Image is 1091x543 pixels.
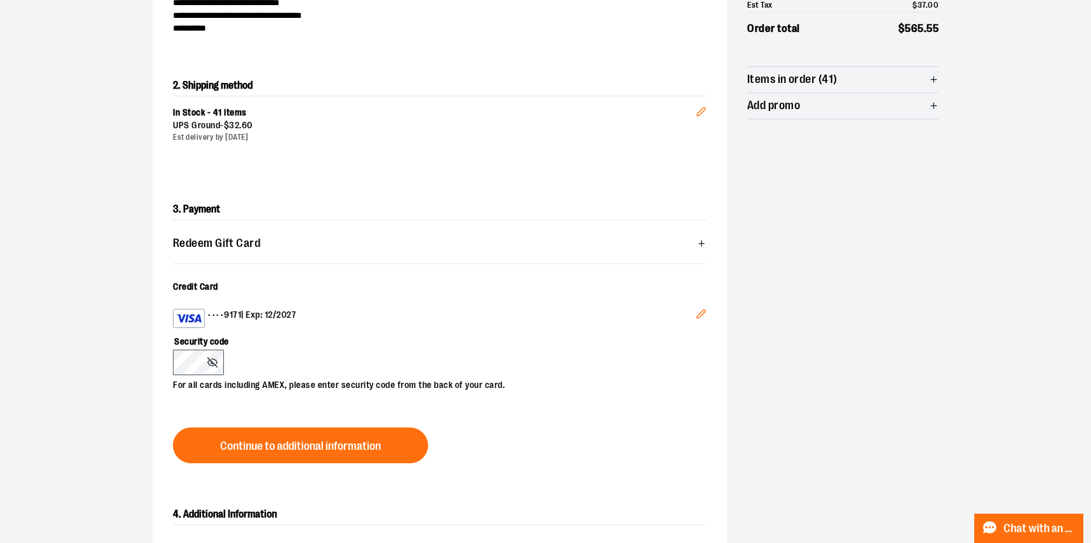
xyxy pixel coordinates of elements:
h2: 2. Shipping method [173,75,706,96]
div: Est delivery by [DATE] [173,132,696,143]
h2: 4. Additional Information [173,504,706,525]
p: For all cards including AMEX, please enter security code from the back of your card. [173,375,694,392]
span: Credit Card [173,281,218,292]
span: Items in order (41) [747,73,838,86]
span: 55 [926,22,939,34]
button: Edit [686,86,716,131]
span: . [239,120,242,130]
div: •••• 9171 | Exp: 12/2027 [173,309,696,328]
button: Items in order (41) [747,67,939,93]
button: Chat with an Expert [974,514,1084,543]
div: In Stock - 41 items [173,107,696,119]
span: Redeem Gift Card [173,237,260,249]
label: Security code [173,328,694,350]
button: Edit [686,299,716,333]
span: $ [224,120,230,130]
button: Continue to additional information [173,428,428,463]
span: Chat with an Expert [1004,523,1076,535]
span: 60 [242,120,253,130]
span: Order total [747,20,800,37]
span: 565 [905,22,924,34]
span: $ [898,22,905,34]
span: Add promo [747,100,800,112]
span: . [924,22,927,34]
img: Visa card example showing the 16-digit card number on the front of the card [176,311,202,326]
span: 32 [229,120,239,130]
span: Continue to additional information [220,440,381,452]
div: UPS Ground - [173,119,696,132]
button: Add promo [747,93,939,119]
button: Redeem Gift Card [173,230,706,256]
h2: 3. Payment [173,199,706,220]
